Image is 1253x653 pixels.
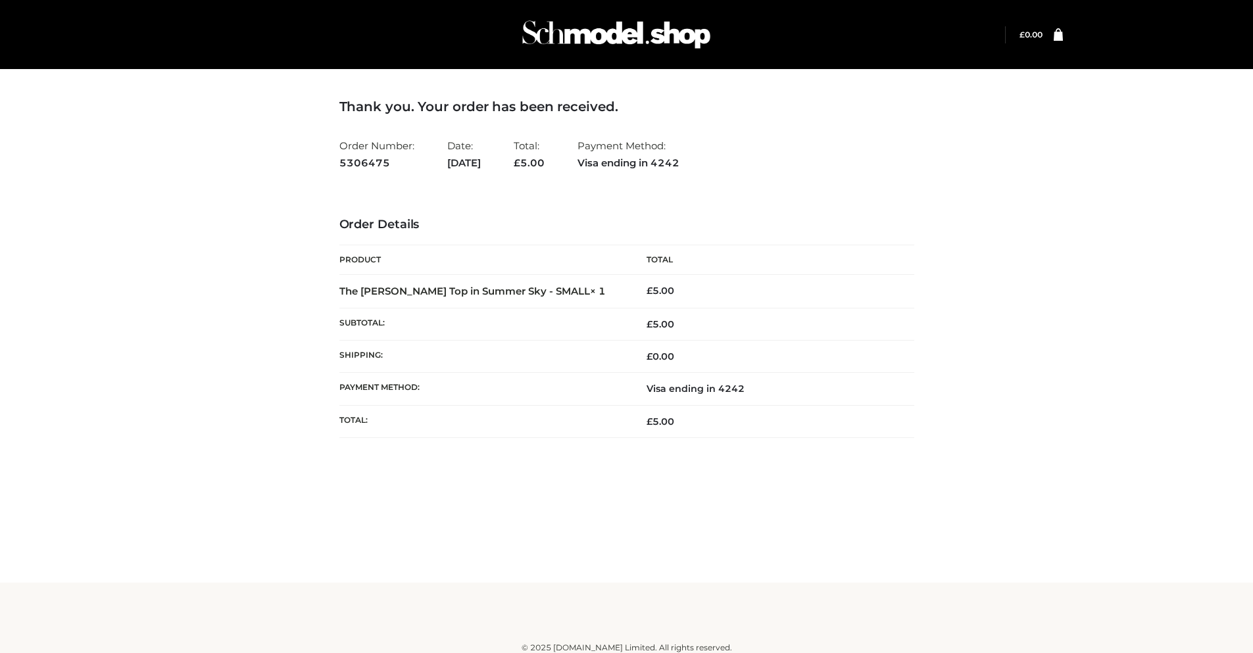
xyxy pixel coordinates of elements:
[447,155,481,172] strong: [DATE]
[647,416,652,427] span: £
[339,245,627,275] th: Product
[1020,30,1043,39] bdi: 0.00
[339,308,627,340] th: Subtotal:
[647,416,674,427] span: 5.00
[339,341,627,373] th: Shipping:
[647,285,674,297] bdi: 5.00
[514,157,545,169] span: 5.00
[339,99,914,114] h3: Thank you. Your order has been received.
[339,134,414,174] li: Order Number:
[339,405,627,437] th: Total:
[647,351,652,362] span: £
[514,157,520,169] span: £
[339,218,914,232] h3: Order Details
[627,245,914,275] th: Total
[447,134,481,174] li: Date:
[647,351,674,362] bdi: 0.00
[339,155,414,172] strong: 5306475
[647,285,652,297] span: £
[1020,30,1043,39] a: £0.00
[518,9,715,60] img: Schmodel Admin 964
[590,285,606,297] strong: × 1
[1020,30,1025,39] span: £
[627,373,914,405] td: Visa ending in 4242
[647,318,674,330] span: 5.00
[577,155,679,172] strong: Visa ending in 4242
[514,134,545,174] li: Total:
[339,373,627,405] th: Payment method:
[577,134,679,174] li: Payment Method:
[647,318,652,330] span: £
[339,285,606,297] strong: The [PERSON_NAME] Top in Summer Sky - SMALL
